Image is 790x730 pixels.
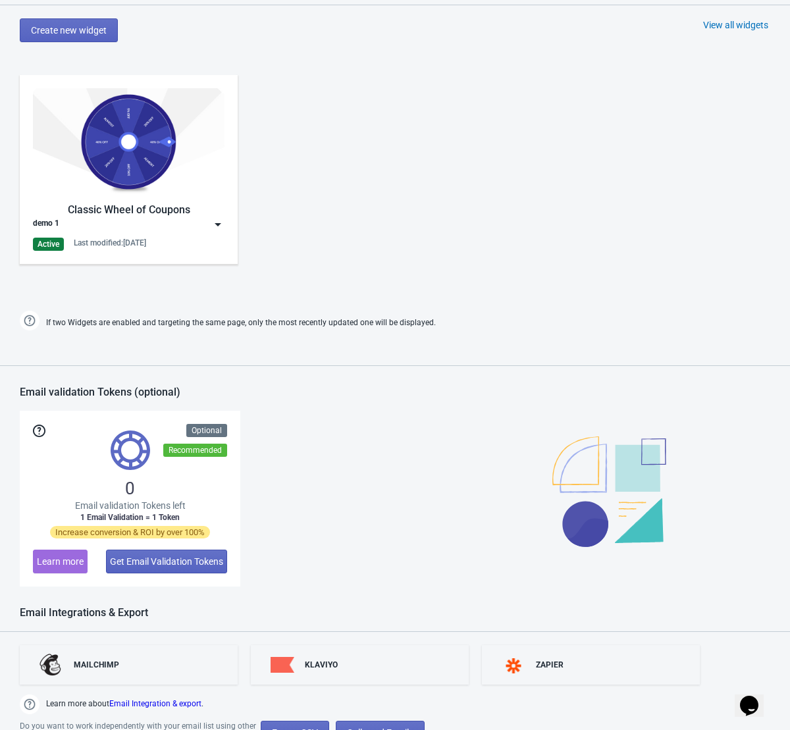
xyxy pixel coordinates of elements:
button: Create new widget [20,18,118,42]
div: Optional [186,424,227,437]
iframe: chat widget [735,677,777,717]
div: demo 1 [33,218,59,231]
img: mailchimp.png [39,654,63,676]
div: Active [33,238,64,251]
a: Email Integration & export [109,699,201,708]
img: illustration.svg [552,436,666,547]
img: tokens.svg [111,430,150,470]
div: Last modified: [DATE] [74,238,146,248]
span: Learn more [37,556,84,567]
span: Get Email Validation Tokens [110,556,223,567]
div: Classic Wheel of Coupons [33,202,224,218]
img: classic_game.jpg [33,88,224,196]
div: MAILCHIMP [74,660,119,670]
img: dropdown.png [211,218,224,231]
span: Increase conversion & ROI by over 100% [50,526,210,538]
span: 0 [125,478,135,499]
span: If two Widgets are enabled and targeting the same page, only the most recently updated one will b... [46,312,436,334]
div: ZAPIER [536,660,564,670]
div: KLAVIYO [305,660,338,670]
img: help.png [20,694,39,714]
div: Recommended [163,444,227,457]
button: Get Email Validation Tokens [106,550,227,573]
span: Email validation Tokens left [75,499,186,512]
span: Create new widget [31,25,107,36]
button: Learn more [33,550,88,573]
span: 1 Email Validation = 1 Token [80,512,180,523]
img: klaviyo.png [271,657,294,673]
img: help.png [20,311,39,330]
img: zapier.svg [502,658,525,673]
div: View all widgets [703,18,768,32]
span: Learn more about . [46,698,203,714]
